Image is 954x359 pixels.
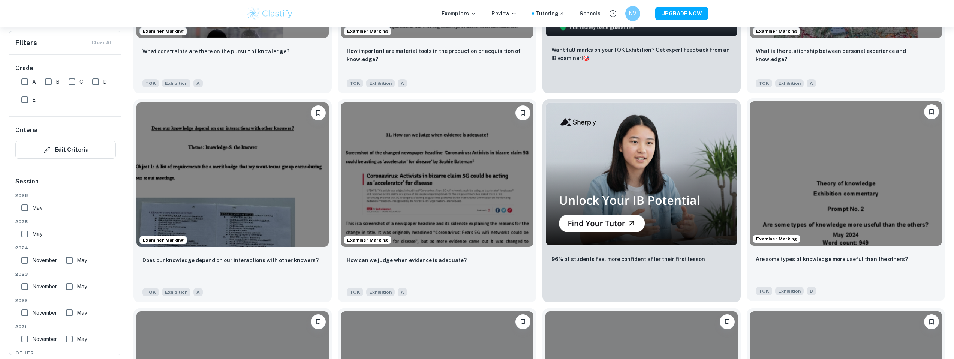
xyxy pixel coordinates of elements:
span: A [398,79,407,87]
button: NV [625,6,640,21]
span: November [32,335,57,343]
button: Edit Criteria [15,141,116,159]
span: 2023 [15,271,116,278]
span: 2026 [15,192,116,199]
span: May [77,282,87,291]
span: A [807,79,816,87]
button: Bookmark [720,314,735,329]
span: C [79,78,83,86]
img: TOK Exhibition example thumbnail: Are some types of knowledge more useful [750,101,942,246]
button: Bookmark [924,314,939,329]
button: Bookmark [311,314,326,329]
p: Does our knowledge depend on our interactions with other knowers? [142,256,319,264]
span: Examiner Marking [140,28,187,35]
span: 2025 [15,218,116,225]
p: Review [491,9,517,18]
span: Examiner Marking [753,28,800,35]
span: May [77,256,87,264]
h6: Session [15,177,116,192]
span: Exhibition [366,288,395,296]
span: TOK [756,287,772,295]
span: Exhibition [162,288,190,296]
span: Other [15,350,116,356]
img: TOK Exhibition example thumbnail: How can we judge when evidence is adequa [341,102,533,247]
span: TOK [347,288,363,296]
span: E [32,96,36,104]
span: 2021 [15,323,116,330]
span: November [32,282,57,291]
span: November [32,309,57,317]
span: D [807,287,816,295]
h6: Grade [15,64,116,73]
span: TOK [756,79,772,87]
button: Help and Feedback [607,7,619,20]
span: A [398,288,407,296]
span: D [103,78,107,86]
span: 🎯 [583,55,589,61]
a: Thumbnail96% of students feel more confident after their first lesson [542,99,741,302]
span: May [77,335,87,343]
span: Examiner Marking [344,237,391,243]
img: Thumbnail [545,102,738,246]
span: Examiner Marking [753,236,800,242]
h6: Filters [15,38,37,48]
button: Bookmark [515,105,530,120]
span: November [32,256,57,264]
a: Examiner MarkingBookmarkHow can we judge when evidence is adequate?TOKExhibitionA [338,99,536,302]
span: Examiner Marking [344,28,391,35]
span: B [56,78,60,86]
a: Tutoring [536,9,565,18]
span: Examiner Marking [140,237,187,243]
button: Bookmark [311,105,326,120]
a: Schools [580,9,601,18]
p: 96% of students feel more confident after their first lesson [551,255,705,263]
p: Are some types of knowledge more useful than the others? [756,255,908,263]
p: What is the relationship between personal experience and knowledge? [756,47,936,63]
button: Bookmark [924,104,939,119]
img: TOK Exhibition example thumbnail: Does our knowledge depend on our interac [136,102,329,247]
span: A [193,288,203,296]
span: 2022 [15,297,116,304]
span: A [193,79,203,87]
button: UPGRADE NOW [655,7,708,20]
a: Examiner MarkingBookmarkDoes our knowledge depend on our interactions with other knowers?TOKExhib... [133,99,332,302]
h6: Criteria [15,126,37,135]
a: Examiner MarkingBookmarkAre some types of knowledge more useful than the others? TOKExhibitionD [747,99,945,302]
p: What constraints are there on the pursuit of knowledge? [142,47,289,56]
h6: NV [628,9,637,18]
span: 2024 [15,245,116,251]
button: Bookmark [515,314,530,329]
span: May [77,309,87,317]
span: Exhibition [162,79,190,87]
img: Clastify logo [246,6,294,21]
span: A [32,78,36,86]
span: Exhibition [775,79,804,87]
p: Want full marks on your TOK Exhibition ? Get expert feedback from an IB examiner! [551,46,732,62]
p: How important are material tools in the production or acquisition of knowledge? [347,47,527,63]
p: How can we judge when evidence is adequate? [347,256,467,264]
p: Exemplars [442,9,476,18]
span: Exhibition [366,79,395,87]
span: TOK [142,79,159,87]
span: May [32,204,42,212]
span: TOK [347,79,363,87]
span: Exhibition [775,287,804,295]
span: TOK [142,288,159,296]
span: May [32,230,42,238]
